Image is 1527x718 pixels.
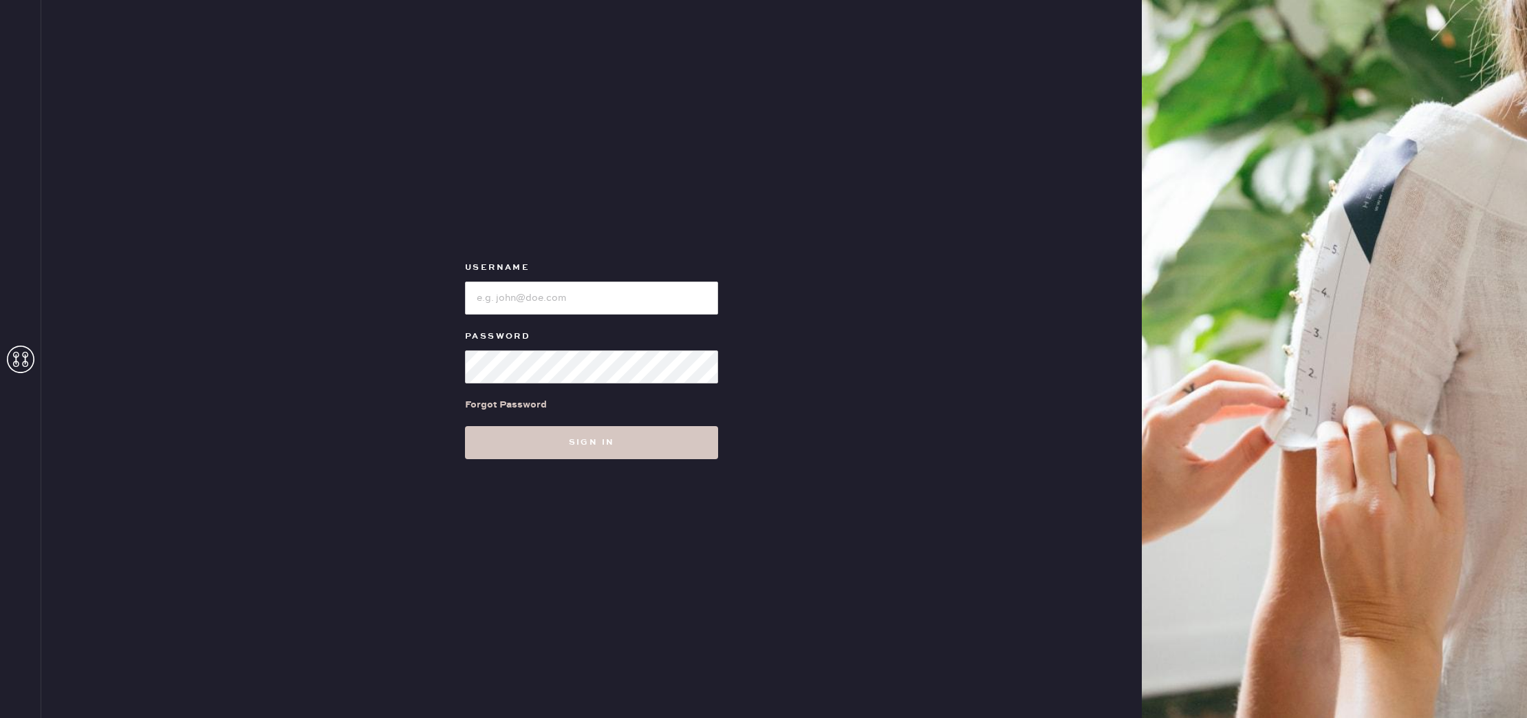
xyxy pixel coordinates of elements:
[465,282,718,315] input: e.g. john@doe.com
[465,426,718,459] button: Sign in
[465,328,718,345] label: Password
[465,383,547,426] a: Forgot Password
[465,397,547,412] div: Forgot Password
[465,260,718,276] label: Username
